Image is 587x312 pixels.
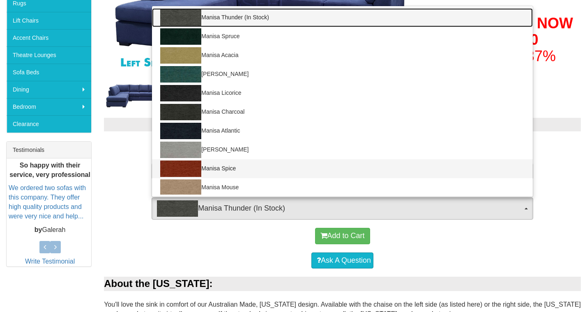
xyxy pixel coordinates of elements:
[152,8,533,27] a: Manisa Thunder (In Stock)
[152,140,533,159] a: [PERSON_NAME]
[160,123,201,139] img: Manisa Atlantic
[472,15,573,48] span: NOW $1,999.00
[152,103,533,122] a: Manisa Charcoal
[7,29,91,46] a: Accent Chairs
[160,47,201,64] img: Manisa Acacia
[35,226,42,233] b: by
[7,12,91,29] a: Lift Chairs
[7,46,91,64] a: Theatre Lounges
[7,142,91,158] div: Testimonials
[160,9,201,26] img: Manisa Thunder (In Stock)
[160,85,201,101] img: Manisa Licorice
[152,122,533,140] a: Manisa Atlantic
[9,184,86,220] a: We ordered two sofas with this company. They offer high quality products and were very nice and h...
[25,258,75,265] a: Write Testimonial
[160,104,201,120] img: Manisa Charcoal
[152,27,533,46] a: Manisa Spruce
[152,159,533,178] a: Manisa Spice
[9,225,91,235] p: Galerah
[160,66,201,83] img: Manisa Peacock
[160,28,201,45] img: Manisa Spruce
[9,162,90,178] b: So happy with their service, very professional
[152,46,533,65] a: Manisa Acacia
[104,140,581,150] h3: Choose from the options below then add to cart
[7,115,91,133] a: Clearance
[152,84,533,103] a: Manisa Licorice
[160,142,201,158] img: Manisa Vapour
[104,277,581,291] div: About the [US_STATE]:
[152,65,533,84] a: [PERSON_NAME]
[7,81,91,98] a: Dining
[7,98,91,115] a: Bedroom
[157,200,198,217] img: Manisa Thunder (In Stock)
[7,64,91,81] a: Sofa Beds
[152,197,533,220] button: Manisa Thunder (In Stock)Manisa Thunder (In Stock)
[315,228,370,244] button: Add to Cart
[311,252,373,269] a: Ask A Question
[160,161,201,177] img: Manisa Spice
[152,178,533,197] a: Manisa Mouse
[157,200,523,217] span: Manisa Thunder (In Stock)
[160,179,201,196] img: Manisa Mouse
